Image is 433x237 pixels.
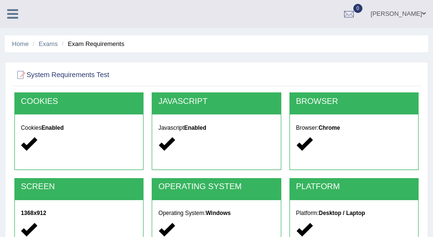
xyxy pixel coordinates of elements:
h5: Cookies [21,125,137,131]
li: Exam Requirements [60,39,124,48]
h2: JAVASCRIPT [158,97,275,106]
h2: BROWSER [296,97,412,106]
h5: Platform: [296,210,412,216]
strong: Chrome [318,124,340,131]
span: 0 [353,4,363,13]
h2: COOKIES [21,97,137,106]
strong: Desktop / Laptop [319,210,365,216]
strong: 1368x912 [21,210,46,216]
h5: Javascript [158,125,275,131]
h2: PLATFORM [296,182,412,192]
a: Home [12,40,29,47]
a: Exams [39,40,58,47]
h2: System Requirements Test [14,69,265,81]
h2: SCREEN [21,182,137,192]
strong: Enabled [184,124,206,131]
strong: Windows [205,210,230,216]
h2: OPERATING SYSTEM [158,182,275,192]
h5: Operating System: [158,210,275,216]
strong: Enabled [41,124,63,131]
h5: Browser: [296,125,412,131]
